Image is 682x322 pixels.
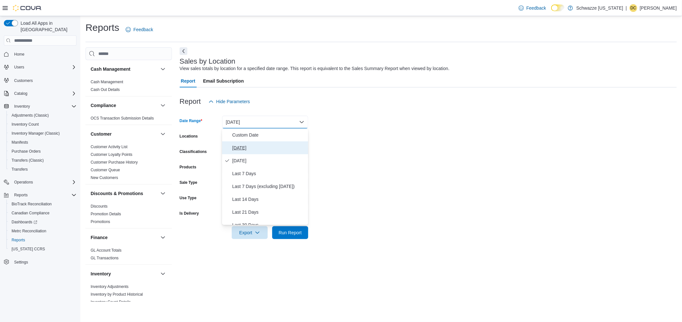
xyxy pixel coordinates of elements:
[9,157,46,164] a: Transfers (Classic)
[91,145,128,149] a: Customer Activity List
[180,195,196,201] label: Use Type
[12,201,52,207] span: BioTrack Reconciliation
[12,178,76,186] span: Operations
[9,227,49,235] a: Metrc Reconciliation
[91,152,132,157] a: Customer Loyalty Points
[91,292,143,297] span: Inventory by Product Historical
[91,167,120,173] span: Customer Queue
[1,178,79,187] button: Operations
[12,63,27,71] button: Users
[91,234,108,241] h3: Finance
[14,192,28,198] span: Reports
[232,221,306,229] span: Last 30 Days
[91,131,112,137] h3: Customer
[6,236,79,245] button: Reports
[9,209,76,217] span: Canadian Compliance
[9,121,41,128] a: Inventory Count
[85,246,172,264] div: Finance
[91,204,108,209] a: Discounts
[9,112,51,119] a: Adjustments (Classic)
[91,160,138,165] a: Customer Purchase History
[640,4,677,12] p: [PERSON_NAME]
[6,165,79,174] button: Transfers
[9,148,43,155] a: Purchase Orders
[12,191,76,199] span: Reports
[232,170,306,177] span: Last 7 Days
[12,149,41,154] span: Purchase Orders
[14,52,24,57] span: Home
[6,245,79,254] button: [US_STATE] CCRS
[91,116,154,121] span: OCS Transaction Submission Details
[180,58,236,65] h3: Sales by Location
[6,200,79,209] button: BioTrack Reconciliation
[91,116,154,121] a: OCS Transaction Submission Details
[12,50,76,58] span: Home
[9,245,76,253] span: Washington CCRS
[9,130,76,137] span: Inventory Manager (Classic)
[180,165,196,170] label: Products
[91,102,158,109] button: Compliance
[232,157,306,165] span: [DATE]
[159,130,167,138] button: Customer
[91,66,130,72] h3: Cash Management
[85,21,119,34] h1: Reports
[91,300,131,305] span: Inventory Count Details
[85,143,172,184] div: Customer
[14,260,28,265] span: Settings
[12,258,31,266] a: Settings
[180,180,197,185] label: Sale Type
[85,78,172,96] div: Cash Management
[91,271,111,277] h3: Inventory
[9,218,76,226] span: Dashboards
[12,90,30,97] button: Catalog
[159,190,167,197] button: Discounts & Promotions
[9,218,40,226] a: Dashboards
[1,89,79,98] button: Catalog
[232,144,306,152] span: [DATE]
[159,234,167,241] button: Finance
[1,49,79,59] button: Home
[4,47,76,283] nav: Complex example
[1,63,79,72] button: Users
[9,227,76,235] span: Metrc Reconciliation
[12,63,76,71] span: Users
[91,190,143,197] h3: Discounts & Promotions
[631,4,636,12] span: Dc
[206,95,253,108] button: Hide Parameters
[14,104,30,109] span: Inventory
[91,256,119,260] a: GL Transactions
[9,200,76,208] span: BioTrack Reconciliation
[91,248,121,253] a: GL Account Totals
[180,118,202,123] label: Date Range
[180,47,187,55] button: Next
[9,121,76,128] span: Inventory Count
[6,138,79,147] button: Manifests
[12,246,45,252] span: [US_STATE] CCRS
[180,98,201,105] h3: Report
[133,26,153,33] span: Feedback
[12,103,76,110] span: Inventory
[9,112,76,119] span: Adjustments (Classic)
[9,165,76,173] span: Transfers
[12,131,60,136] span: Inventory Manager (Classic)
[91,87,120,92] a: Cash Out Details
[222,116,308,129] button: [DATE]
[12,140,28,145] span: Manifests
[1,257,79,267] button: Settings
[14,78,33,83] span: Customers
[91,66,158,72] button: Cash Management
[6,120,79,129] button: Inventory Count
[232,183,306,190] span: Last 7 Days (excluding [DATE])
[91,219,110,224] span: Promotions
[18,20,76,33] span: Load All Apps in [GEOGRAPHIC_DATA]
[216,98,250,105] span: Hide Parameters
[123,23,156,36] a: Feedback
[91,190,158,197] button: Discounts & Promotions
[272,226,308,239] button: Run Report
[91,175,118,180] a: New Customers
[6,156,79,165] button: Transfers (Classic)
[91,160,138,165] span: Customer Purchase History
[91,212,121,216] a: Promotion Details
[12,90,76,97] span: Catalog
